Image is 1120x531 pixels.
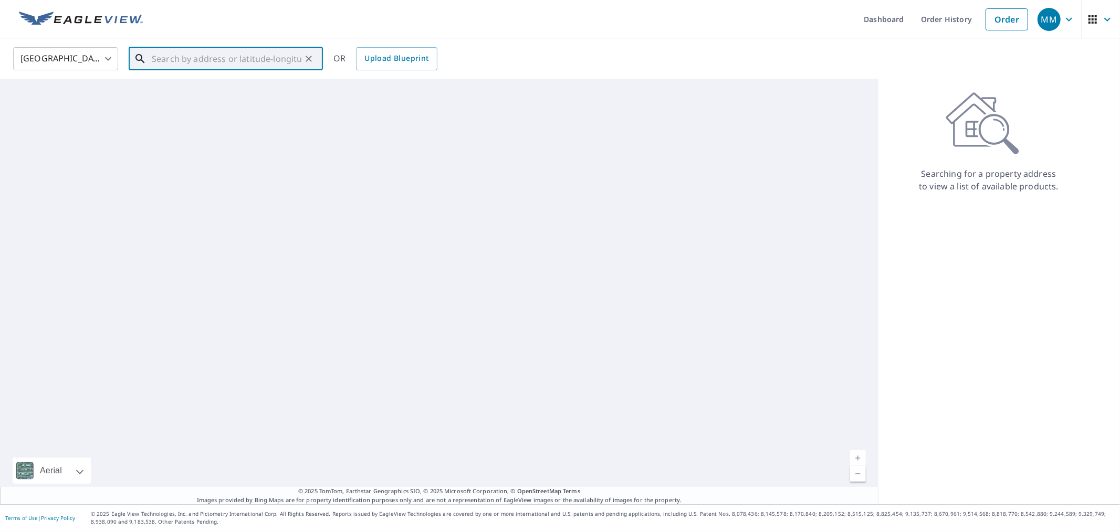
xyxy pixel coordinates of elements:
div: [GEOGRAPHIC_DATA] [13,44,118,73]
a: Current Level 5, Zoom Out [850,466,866,482]
div: MM [1038,8,1061,31]
div: Aerial [37,458,65,484]
p: Searching for a property address to view a list of available products. [918,167,1059,193]
button: Clear [301,51,316,66]
input: Search by address or latitude-longitude [152,44,301,73]
a: Privacy Policy [41,514,75,522]
a: Terms [563,487,580,495]
a: OpenStreetMap [517,487,561,495]
p: © 2025 Eagle View Technologies, Inc. and Pictometry International Corp. All Rights Reserved. Repo... [91,510,1115,526]
span: © 2025 TomTom, Earthstar Geographics SIO, © 2025 Microsoft Corporation, © [298,487,580,496]
a: Order [986,8,1028,30]
a: Current Level 5, Zoom In [850,450,866,466]
a: Terms of Use [5,514,38,522]
div: OR [333,47,437,70]
span: Upload Blueprint [364,52,428,65]
div: Aerial [13,458,91,484]
img: EV Logo [19,12,143,27]
p: | [5,515,75,521]
a: Upload Blueprint [356,47,437,70]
